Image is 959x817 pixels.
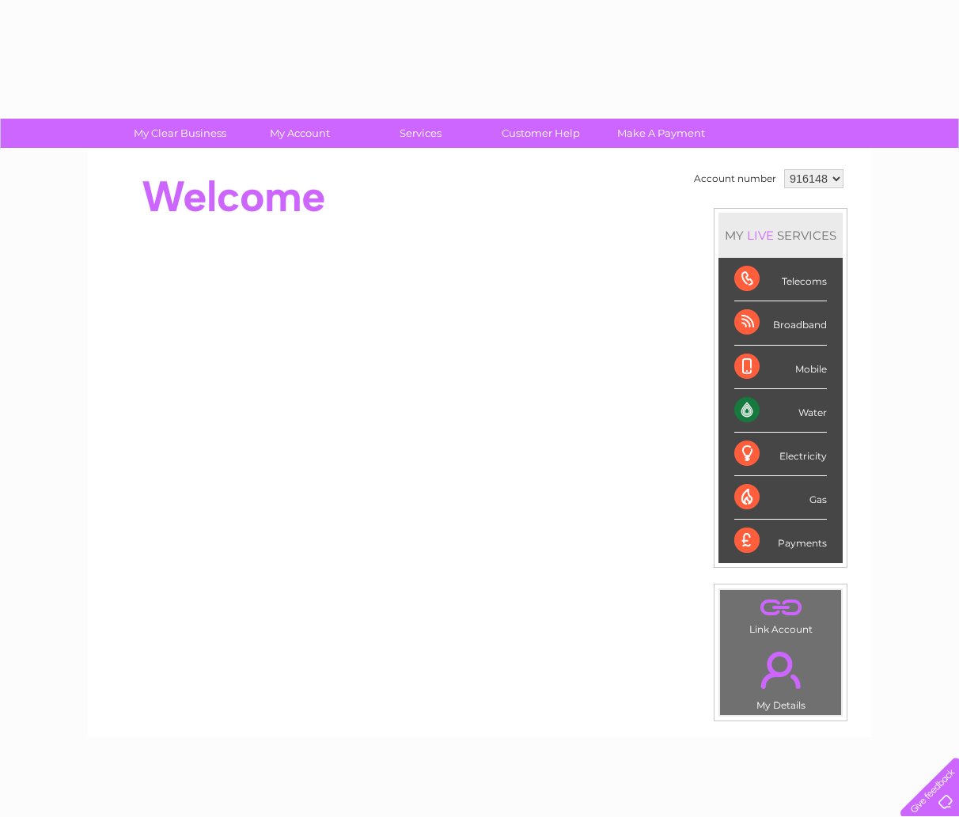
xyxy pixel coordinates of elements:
[355,119,486,148] a: Services
[724,642,837,698] a: .
[690,165,780,192] td: Account number
[724,594,837,622] a: .
[734,346,827,389] div: Mobile
[734,389,827,433] div: Water
[719,589,842,639] td: Link Account
[734,476,827,520] div: Gas
[734,301,827,345] div: Broadband
[476,119,606,148] a: Customer Help
[719,638,842,716] td: My Details
[235,119,366,148] a: My Account
[115,119,245,148] a: My Clear Business
[718,213,843,258] div: MY SERVICES
[734,520,827,562] div: Payments
[744,228,777,243] div: LIVE
[734,433,827,476] div: Electricity
[596,119,726,148] a: Make A Payment
[734,258,827,301] div: Telecoms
